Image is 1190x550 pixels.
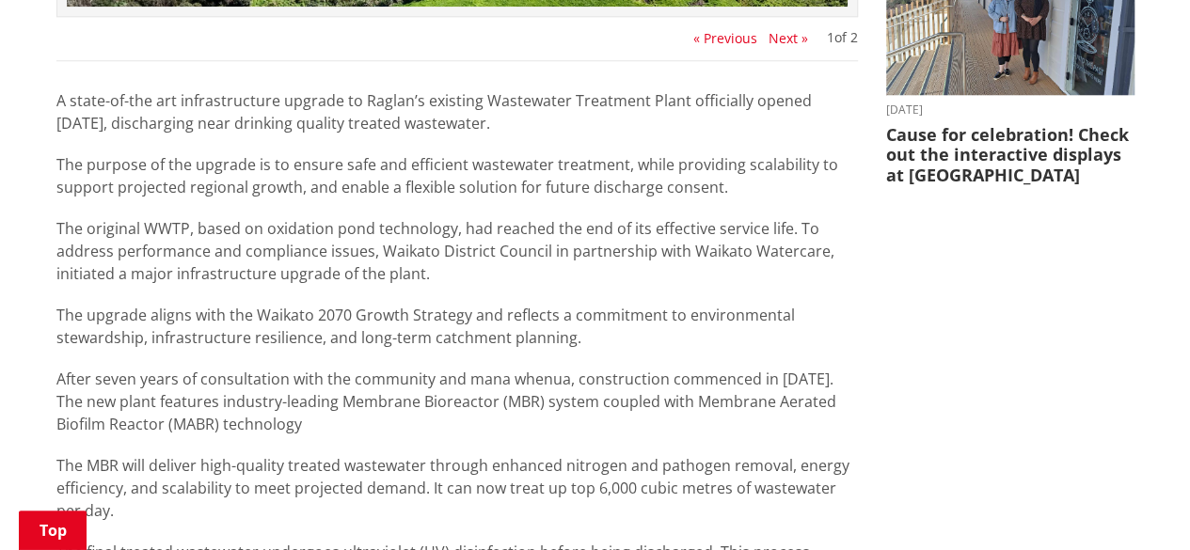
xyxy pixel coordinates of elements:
button: « Previous [693,31,757,46]
p: A state-of-the art infrastructure upgrade to Raglan’s existing Wastewater Treatment Plant officia... [56,89,858,134]
h3: Cause for celebration! Check out the interactive displays at [GEOGRAPHIC_DATA] [886,125,1134,186]
iframe: Messenger Launcher [1103,471,1171,539]
button: Next » [769,31,808,46]
a: Top [19,511,87,550]
p: After seven years of consultation with the community and mana whenua, construction commenced in [... [56,368,858,435]
p: The original WWTP, based on oxidation pond technology, had reached the end of its effective servi... [56,217,858,285]
p: The upgrade aligns with the Waikato 2070 Growth Strategy and reflects a commitment to environment... [56,304,858,349]
p: The MBR will deliver high-quality treated wastewater through enhanced nitrogen and pathogen remov... [56,454,858,522]
span: 1 [827,28,834,46]
time: [DATE] [886,104,1134,116]
div: of 2 [827,31,858,44]
p: The purpose of the upgrade is to ensure safe and efficient wastewater treatment, while providing ... [56,153,858,198]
